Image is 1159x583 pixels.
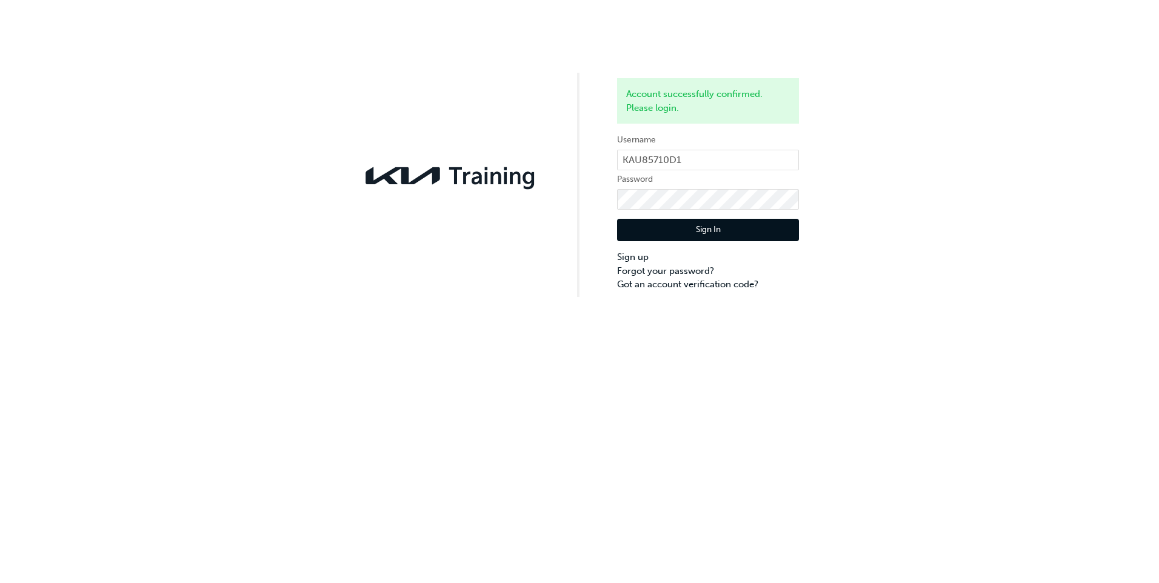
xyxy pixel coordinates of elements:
[617,133,799,147] label: Username
[617,264,799,278] a: Forgot your password?
[617,278,799,291] a: Got an account verification code?
[617,219,799,242] button: Sign In
[617,150,799,170] input: Username
[617,172,799,187] label: Password
[617,78,799,124] div: Account successfully confirmed. Please login.
[617,250,799,264] a: Sign up
[360,159,542,192] img: kia-training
